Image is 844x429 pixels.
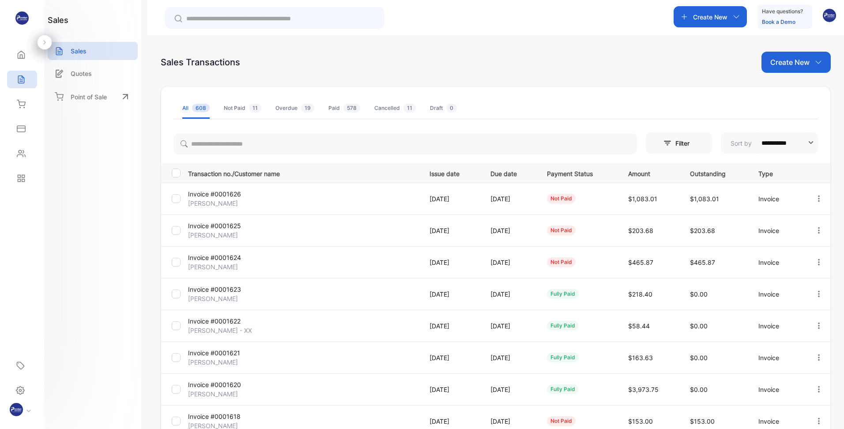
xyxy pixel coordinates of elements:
div: not paid [547,416,576,426]
p: Sort by [731,139,752,148]
p: Due date [490,167,529,178]
p: [PERSON_NAME] [188,230,265,240]
p: [DATE] [490,226,529,235]
span: 11 [403,104,416,112]
p: Sales [71,46,87,56]
p: Invoice [758,353,796,362]
span: $1,083.01 [628,195,657,203]
span: 608 [192,104,210,112]
p: [DATE] [430,385,472,394]
p: Invoice [758,385,796,394]
p: [PERSON_NAME] [188,389,265,399]
p: Type [758,167,796,178]
div: Overdue [275,104,314,112]
div: Not Paid [224,104,261,112]
span: $0.00 [690,354,708,361]
p: Quotes [71,69,92,78]
span: $58.44 [628,322,650,330]
p: [DATE] [490,321,529,331]
p: Invoice #0001625 [188,221,265,230]
p: [DATE] [430,194,472,203]
div: not paid [547,226,576,235]
p: Invoice #0001618 [188,412,265,421]
img: avatar [823,9,836,22]
a: Sales [48,42,138,60]
p: Payment Status [547,167,610,178]
p: [DATE] [430,226,472,235]
a: Book a Demo [762,19,795,25]
p: [DATE] [490,353,529,362]
div: fully paid [547,321,579,331]
p: [DATE] [430,321,472,331]
div: All [182,104,210,112]
span: 11 [249,104,261,112]
p: [DATE] [430,290,472,299]
a: Quotes [48,64,138,83]
span: $0.00 [690,290,708,298]
span: $465.87 [690,259,715,266]
p: Invoice [758,258,796,267]
span: $1,083.01 [690,195,719,203]
p: [PERSON_NAME] [188,199,265,208]
a: Point of Sale [48,87,138,106]
span: $0.00 [690,322,708,330]
p: Invoice [758,226,796,235]
p: Invoice #0001621 [188,348,265,357]
p: [DATE] [490,385,529,394]
span: 578 [343,104,360,112]
span: $203.68 [690,227,715,234]
p: [DATE] [490,417,529,426]
p: Amount [628,167,672,178]
p: Transaction no./Customer name [188,167,418,178]
p: Invoice #0001624 [188,253,265,262]
p: [PERSON_NAME] [188,294,265,303]
p: [DATE] [490,258,529,267]
button: Create New [674,6,747,27]
p: [DATE] [430,417,472,426]
p: Invoice [758,321,796,331]
p: [PERSON_NAME] [188,357,265,367]
span: $218.40 [628,290,652,298]
p: Invoice [758,417,796,426]
div: not paid [547,257,576,267]
p: Point of Sale [71,92,107,102]
span: $465.87 [628,259,653,266]
span: $153.00 [628,418,653,425]
img: logo [15,11,29,25]
button: avatar [823,6,836,27]
p: [DATE] [490,290,529,299]
div: fully paid [547,384,579,394]
span: 19 [301,104,314,112]
span: $153.00 [690,418,715,425]
img: profile [10,403,23,416]
span: $0.00 [690,386,708,393]
p: Invoice #0001620 [188,380,265,389]
span: $163.63 [628,354,653,361]
p: Have questions? [762,7,803,16]
div: Draft [430,104,457,112]
p: Create New [770,57,810,68]
p: [PERSON_NAME] [188,262,265,271]
p: Invoice #0001626 [188,189,265,199]
div: fully paid [547,289,579,299]
div: Paid [328,104,360,112]
button: Sort by [721,132,818,154]
div: Cancelled [374,104,416,112]
div: not paid [547,194,576,203]
p: Invoice #0001622 [188,316,265,326]
span: $3,973.75 [628,386,659,393]
p: [DATE] [490,194,529,203]
p: Invoice [758,194,796,203]
iframe: LiveChat chat widget [807,392,844,429]
p: Issue date [430,167,472,178]
p: Outstanding [690,167,740,178]
p: [DATE] [430,258,472,267]
p: [PERSON_NAME] - XX [188,326,265,335]
p: Create New [693,12,727,22]
button: Create New [761,52,831,73]
p: [DATE] [430,353,472,362]
span: 0 [446,104,457,112]
h1: sales [48,14,68,26]
p: Invoice [758,290,796,299]
span: $203.68 [628,227,653,234]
